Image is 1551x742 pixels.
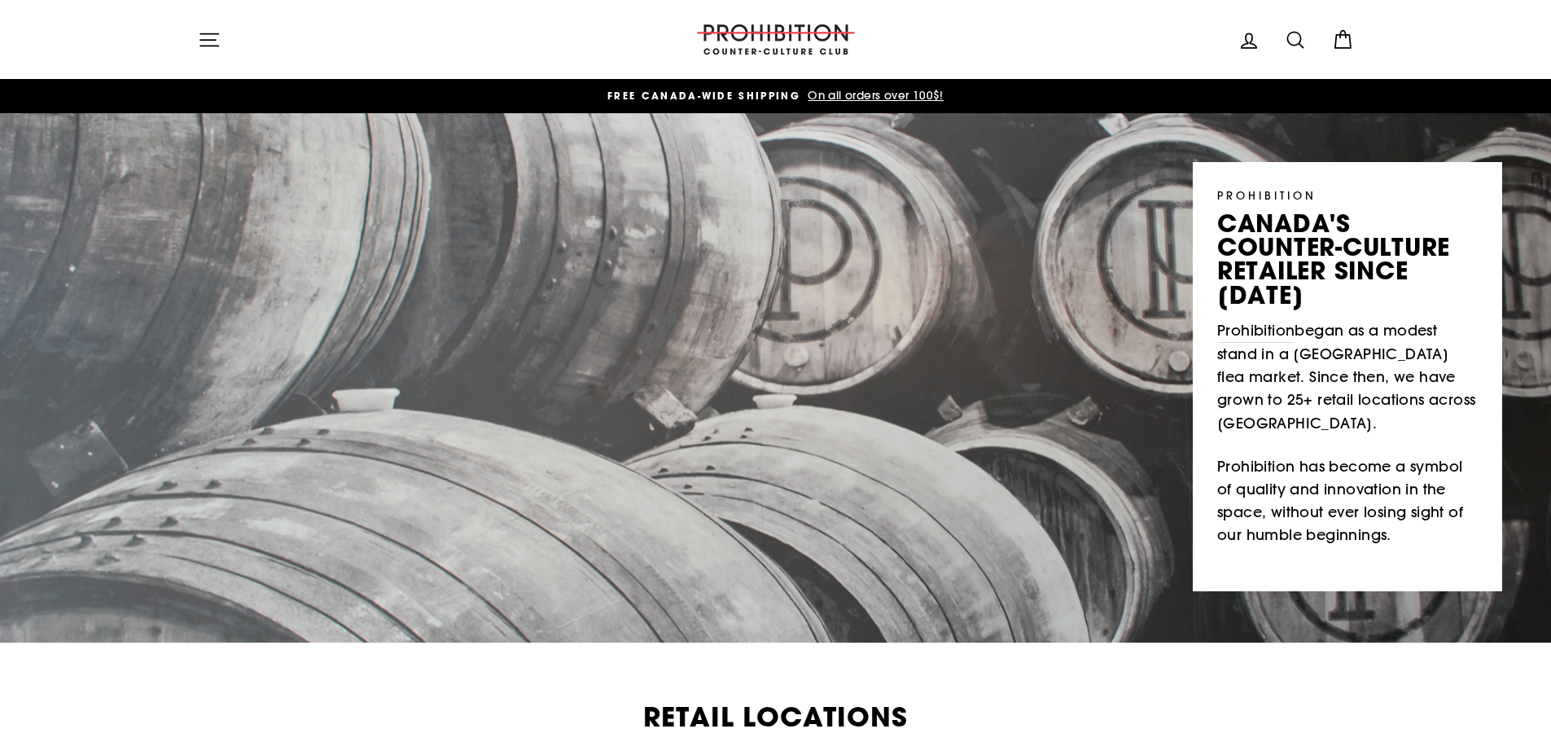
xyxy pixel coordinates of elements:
h2: Retail Locations [198,704,1354,731]
span: On all orders over 100$! [804,88,944,103]
span: FREE CANADA-WIDE SHIPPING [607,89,800,103]
p: canada's counter-culture retailer since [DATE] [1217,212,1478,307]
p: PROHIBITION [1217,187,1478,204]
a: FREE CANADA-WIDE SHIPPING On all orders over 100$! [202,87,1350,105]
p: Prohibition has become a symbol of quality and innovation in the space, without ever losing sight... [1217,455,1478,547]
p: began as a modest stand in a [GEOGRAPHIC_DATA] flea market. Since then, we have grown to 25+ reta... [1217,319,1478,435]
a: Prohibition [1217,319,1295,343]
img: PROHIBITION COUNTER-CULTURE CLUB [694,24,857,55]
